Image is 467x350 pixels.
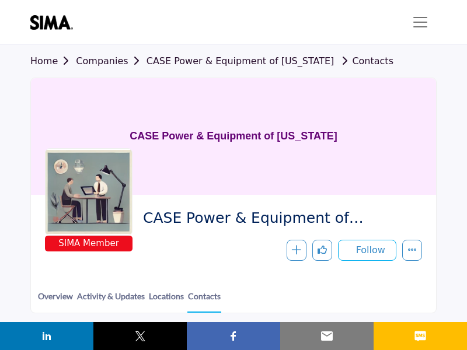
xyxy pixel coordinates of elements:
button: Like [312,240,332,261]
button: More details [402,240,422,261]
img: twitter sharing button [133,329,147,343]
a: Locations [148,290,184,311]
h1: CASE Power & Equipment of [US_STATE] [130,78,337,195]
a: Contacts [187,290,221,313]
a: Home [30,55,76,66]
a: Companies [76,55,146,66]
a: CASE Power & Equipment of [US_STATE] [147,55,334,66]
span: SIMA Member [47,237,130,250]
img: sms sharing button [413,329,427,343]
a: Contacts [337,55,393,66]
button: Follow [338,240,396,261]
img: facebook sharing button [226,329,241,343]
img: linkedin sharing button [40,329,54,343]
a: Activity & Updates [76,290,145,311]
span: CASE Power & Equipment of Pennsylvania [143,209,413,228]
a: Overview [37,290,74,311]
img: email sharing button [320,329,334,343]
img: site Logo [30,15,79,30]
button: Toggle navigation [404,10,437,34]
